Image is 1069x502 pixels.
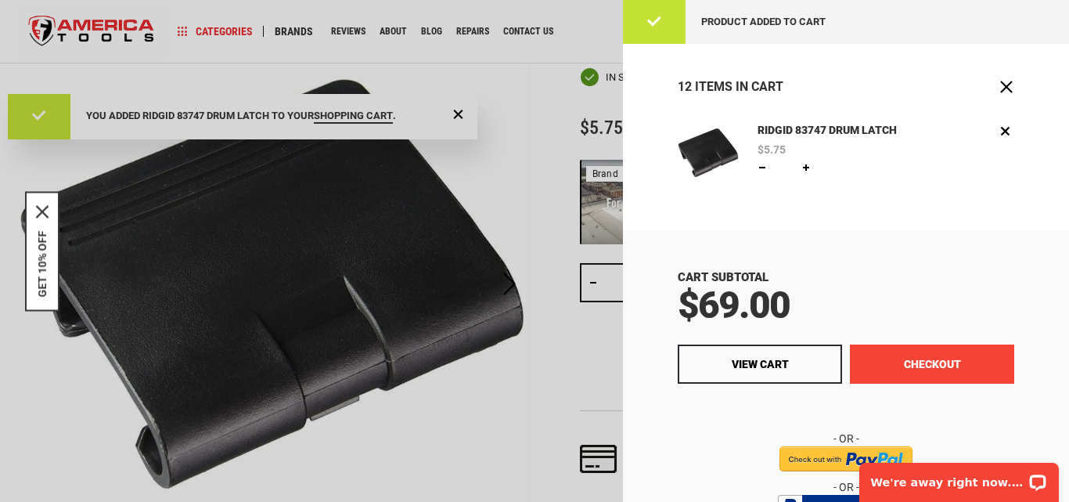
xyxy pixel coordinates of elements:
a: View Cart [678,345,842,384]
button: Close [999,79,1014,95]
a: RIDGID 83747 DRUM LATCH [754,122,902,139]
span: View Cart [732,358,789,370]
span: $69.00 [678,283,790,327]
iframe: LiveChat chat widget [849,453,1069,502]
svg: close icon [36,205,49,218]
span: Cart Subtotal [678,270,768,284]
span: 12 [678,79,692,94]
button: Checkout [850,345,1014,384]
span: Items in Cart [695,79,783,94]
span: Product added to cart [701,16,826,27]
img: RIDGID 83747 DRUM LATCH [678,122,739,183]
span: $5.75 [758,144,786,155]
a: RIDGID 83747 DRUM LATCH [678,122,739,187]
button: Close [36,205,49,218]
button: GET 10% OFF [36,230,49,297]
